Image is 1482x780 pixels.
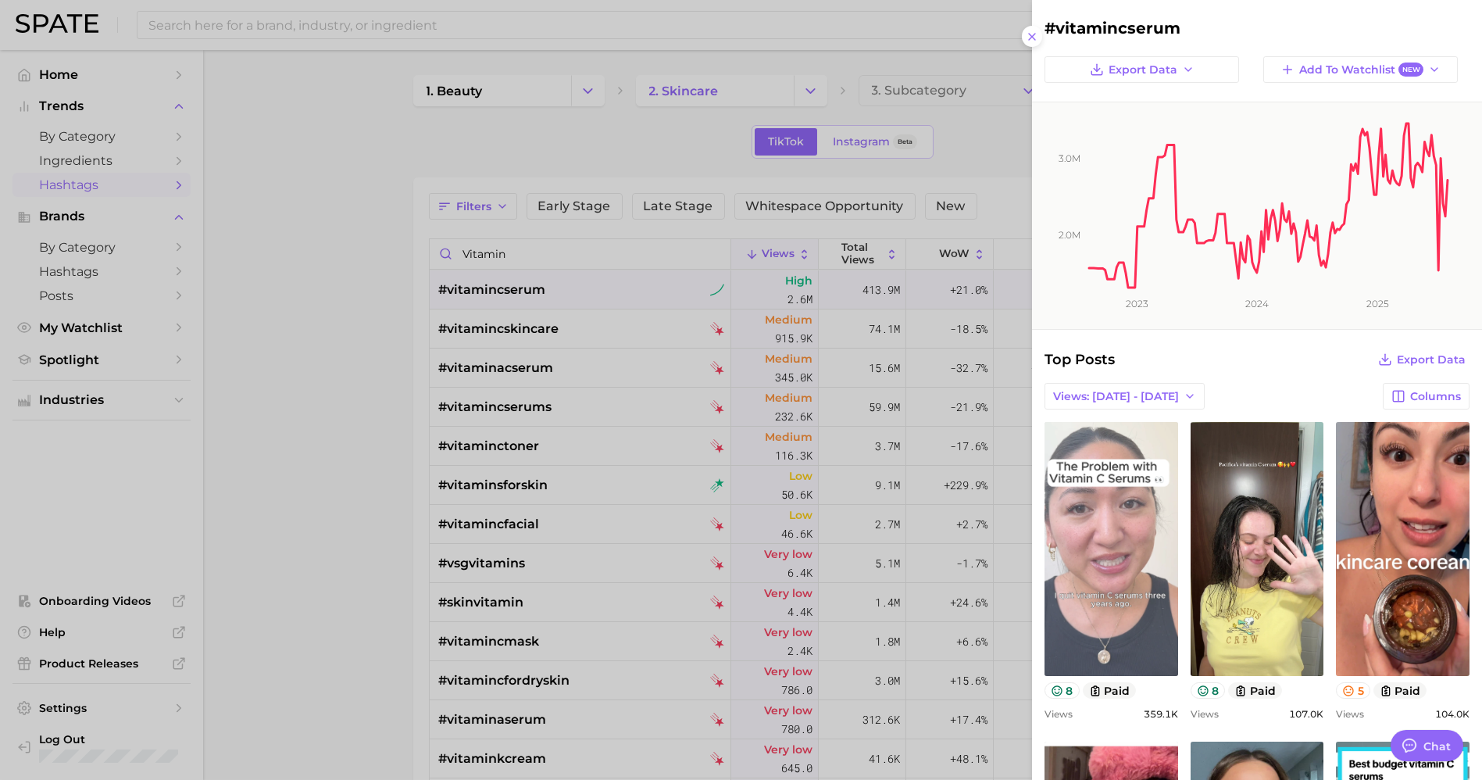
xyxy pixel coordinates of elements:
tspan: 2025 [1366,298,1389,309]
span: Export Data [1397,353,1466,367]
button: Add to WatchlistNew [1263,56,1458,83]
span: Views [1336,708,1364,720]
span: Views [1191,708,1219,720]
tspan: 3.0m [1059,152,1080,164]
h2: #vitamincserum [1045,19,1470,38]
span: 104.0k [1435,708,1470,720]
button: 5 [1336,682,1370,699]
span: New [1398,63,1423,77]
button: paid [1373,682,1427,699]
button: Views: [DATE] - [DATE] [1045,383,1205,410]
button: paid [1228,682,1282,699]
span: Top Posts [1045,349,1115,370]
button: 8 [1191,682,1226,699]
button: Columns [1383,383,1470,410]
span: 359.1k [1144,708,1178,720]
button: Export Data [1045,56,1239,83]
button: paid [1083,682,1137,699]
span: 107.0k [1289,708,1323,720]
tspan: 2024 [1245,298,1269,309]
button: Export Data [1374,349,1470,370]
span: Columns [1410,390,1461,403]
span: Views [1045,708,1073,720]
tspan: 2.0m [1059,229,1080,241]
span: Add to Watchlist [1299,63,1423,77]
span: Export Data [1109,63,1177,77]
button: 8 [1045,682,1080,699]
tspan: 2023 [1126,298,1148,309]
span: Views: [DATE] - [DATE] [1053,390,1179,403]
